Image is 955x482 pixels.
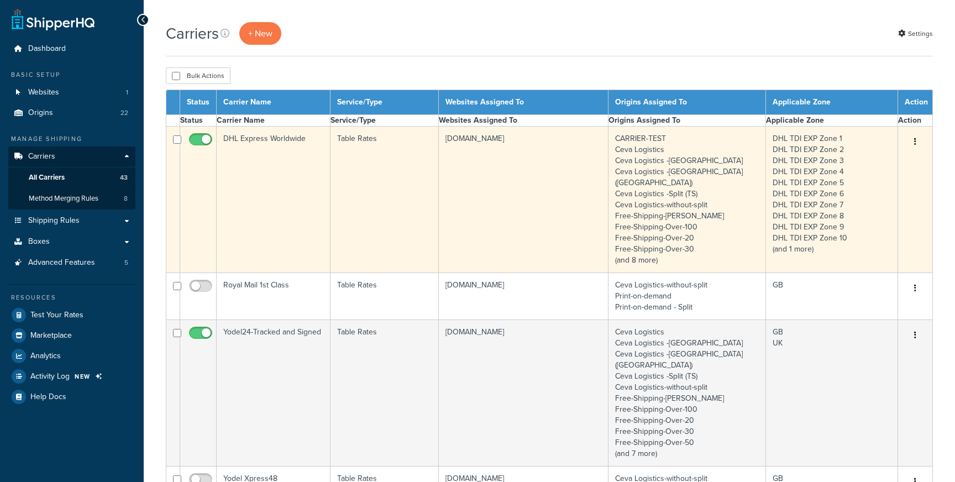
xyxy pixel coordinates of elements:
span: 1 [126,88,128,97]
a: Dashboard [8,39,135,59]
a: ShipperHQ Home [12,8,95,30]
th: Action [898,90,933,115]
a: Settings [898,26,933,41]
td: [DOMAIN_NAME] [439,273,608,320]
td: [DOMAIN_NAME] [439,320,608,467]
div: Basic Setup [8,70,135,80]
th: Carrier Name [217,90,330,115]
button: Bulk Actions [166,67,230,84]
td: Table Rates [330,320,439,467]
span: All Carriers [29,173,65,182]
th: Websites Assigned To [439,115,608,127]
span: Test Your Rates [30,311,83,320]
th: Action [898,115,933,127]
td: Ceva Logistics-without-split Print-on-demand Print-on-demand - Split [608,273,766,320]
a: Activity Log NEW [8,366,135,386]
a: Origins 22 [8,103,135,123]
li: Advanced Features [8,253,135,273]
span: 22 [120,108,128,118]
div: Resources [8,293,135,302]
span: NEW [75,372,91,381]
a: Boxes [8,232,135,252]
th: Service/Type [330,115,439,127]
td: Royal Mail 1st Class [217,273,330,320]
td: DHL Express Worldwide [217,127,330,273]
td: GB [766,273,898,320]
th: Websites Assigned To [439,90,608,115]
th: Origins Assigned To [608,90,766,115]
span: 5 [124,258,128,268]
th: Service/Type [330,90,439,115]
a: Shipping Rules [8,211,135,231]
th: Carrier Name [217,115,330,127]
th: Status [180,90,217,115]
li: Carriers [8,146,135,209]
span: Help Docs [30,392,66,402]
span: Boxes [28,237,50,247]
td: Table Rates [330,273,439,320]
td: [DOMAIN_NAME] [439,127,608,273]
a: Test Your Rates [8,305,135,325]
td: GB UK [766,320,898,467]
a: All Carriers 43 [8,167,135,188]
td: DHL TDI EXP Zone 1 DHL TDI EXP Zone 2 DHL TDI EXP Zone 3 DHL TDI EXP Zone 4 DHL TDI EXP Zone 5 DH... [766,127,898,273]
span: Marketplace [30,331,72,340]
span: Websites [28,88,59,97]
a: Help Docs [8,387,135,407]
div: Manage Shipping [8,134,135,144]
a: Marketplace [8,326,135,345]
h1: Carriers [166,23,219,44]
span: Carriers [28,152,55,161]
span: Origins [28,108,53,118]
a: Websites 1 [8,82,135,103]
li: Websites [8,82,135,103]
a: Advanced Features 5 [8,253,135,273]
span: Method Merging Rules [29,194,98,203]
td: Table Rates [330,127,439,273]
a: Method Merging Rules 8 [8,188,135,209]
td: CARRIER-TEST Ceva Logistics Ceva Logistics -[GEOGRAPHIC_DATA] Ceva Logistics -[GEOGRAPHIC_DATA] (... [608,127,766,273]
span: 43 [120,173,128,182]
li: Origins [8,103,135,123]
td: Yodel24-Tracked and Signed [217,320,330,467]
th: Origins Assigned To [608,115,766,127]
th: Status [180,115,217,127]
span: 8 [124,194,128,203]
li: Method Merging Rules [8,188,135,209]
a: Carriers [8,146,135,167]
a: + New [239,22,281,45]
span: Activity Log [30,372,70,381]
span: Dashboard [28,44,66,54]
span: Advanced Features [28,258,95,268]
li: Activity Log [8,366,135,386]
span: Shipping Rules [28,216,80,226]
span: Analytics [30,352,61,361]
td: Ceva Logistics Ceva Logistics -[GEOGRAPHIC_DATA] Ceva Logistics -[GEOGRAPHIC_DATA] ([GEOGRAPHIC_D... [608,320,766,467]
th: Applicable Zone [766,90,898,115]
a: Analytics [8,346,135,366]
th: Applicable Zone [766,115,898,127]
li: All Carriers [8,167,135,188]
